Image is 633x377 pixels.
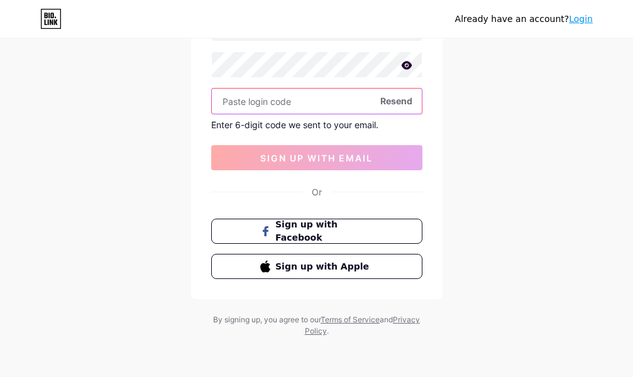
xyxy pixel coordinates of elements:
div: Already have an account? [455,13,593,26]
div: By signing up, you agree to our and . [210,314,424,337]
div: Or [312,185,322,199]
input: Paste login code [212,89,422,114]
a: Terms of Service [321,315,380,324]
span: Sign up with Facebook [275,218,373,244]
span: Sign up with Apple [275,260,373,273]
button: Sign up with Apple [211,254,422,279]
span: sign up with email [260,153,373,163]
button: sign up with email [211,145,422,170]
span: Resend [380,94,412,107]
a: Login [569,14,593,24]
div: Enter 6-digit code we sent to your email. [211,119,422,130]
button: Sign up with Facebook [211,219,422,244]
